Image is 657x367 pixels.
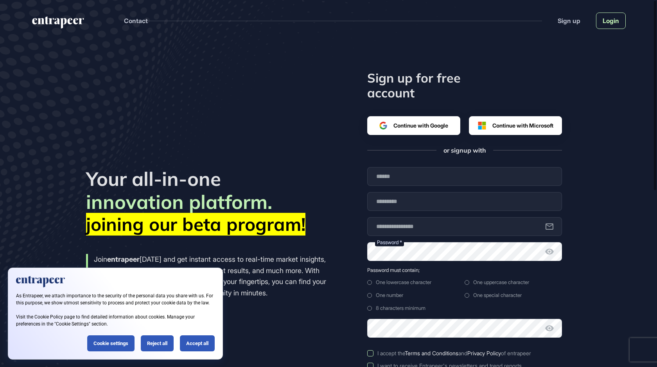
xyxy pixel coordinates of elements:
h1: Sign up for free account [367,70,504,101]
a: Privacy Policy [467,350,501,356]
button: Contact [124,16,148,26]
span: Join [DATE] and get instant access to real-time market insights, competitor analysis, startups’ p... [94,255,326,297]
span: Continue with Microsoft [492,121,553,130]
div: One uppercase character [465,279,562,285]
div: 8 characters minimum [367,305,465,311]
div: Password must contain; [367,267,562,273]
a: Terms and Conditions [405,350,458,356]
mark: joining our beta program! [86,213,305,236]
div: One number [367,292,465,298]
div: One special character [465,292,562,298]
div: One lowercase character [367,279,465,285]
h2: Your all-in-one [86,167,328,191]
a: Sign up [558,16,580,25]
div: I accept the and of entrapeer [377,350,531,356]
a: Login [596,13,626,29]
span: innovation platform. [86,190,272,214]
label: Password * [375,238,404,246]
span: or signup with [443,146,486,155]
strong: entrapeer [107,255,140,263]
a: entrapeer-logo [31,16,85,31]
